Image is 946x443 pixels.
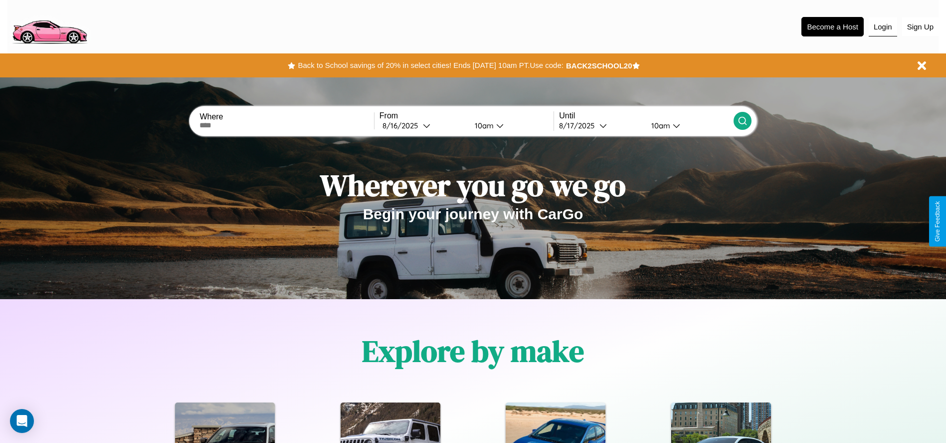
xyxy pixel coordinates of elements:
h1: Explore by make [362,331,584,372]
button: 10am [643,120,734,131]
button: Back to School savings of 20% in select cities! Ends [DATE] 10am PT.Use code: [295,58,566,72]
div: 10am [646,121,673,130]
button: Become a Host [801,17,864,36]
label: Until [559,111,733,120]
button: Sign Up [902,17,939,36]
img: logo [7,5,91,46]
div: 8 / 16 / 2025 [382,121,423,130]
div: 8 / 17 / 2025 [559,121,599,130]
div: Open Intercom Messenger [10,409,34,433]
b: BACK2SCHOOL20 [566,61,632,70]
button: 10am [467,120,554,131]
button: Login [869,17,897,36]
div: Give Feedback [934,201,941,242]
div: 10am [470,121,496,130]
label: From [379,111,554,120]
button: 8/16/2025 [379,120,467,131]
label: Where [199,112,374,121]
